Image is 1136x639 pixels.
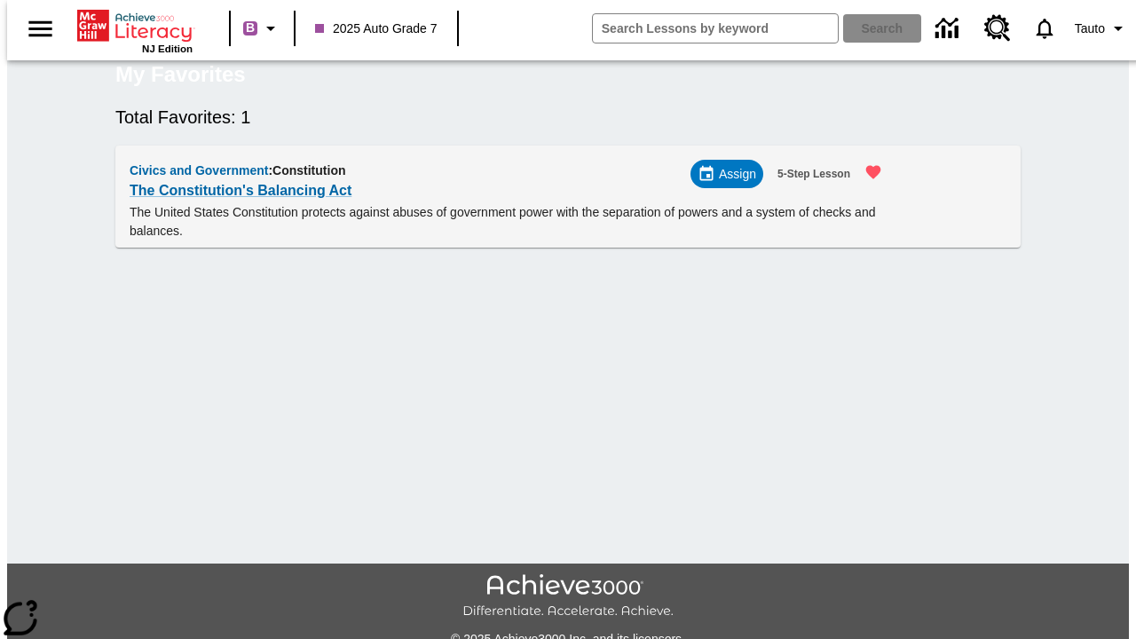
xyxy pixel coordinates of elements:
p: The United States Constitution protects against abuses of government power with the separation of... [130,203,893,241]
h5: My Favorites [115,60,246,89]
h6: Total Favorites: 1 [115,103,1021,131]
a: Home [77,8,193,43]
a: Resource Center, Will open in new tab [974,4,1022,52]
div: Assign Choose Dates [690,160,763,188]
span: Civics and Government [130,163,268,177]
button: Profile/Settings [1068,12,1136,44]
span: NJ Edition [142,43,193,54]
img: Achieve3000 Differentiate Accelerate Achieve [462,574,674,619]
a: Data Center [925,4,974,53]
a: The Constitution's Balancing Act [130,178,351,203]
button: Open side menu [14,3,67,55]
a: Notifications [1022,5,1068,51]
button: Remove from Favorites [854,153,893,192]
div: Home [77,6,193,54]
button: 5-Step Lesson [770,160,857,189]
span: Assign [719,165,756,184]
input: search field [593,14,838,43]
span: 5-Step Lesson [777,165,850,184]
button: Boost Class color is purple. Change class color [236,12,288,44]
span: Tauto [1075,20,1105,38]
span: 2025 Auto Grade 7 [315,20,438,38]
span: : Constitution [268,163,345,177]
span: B [246,17,255,39]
